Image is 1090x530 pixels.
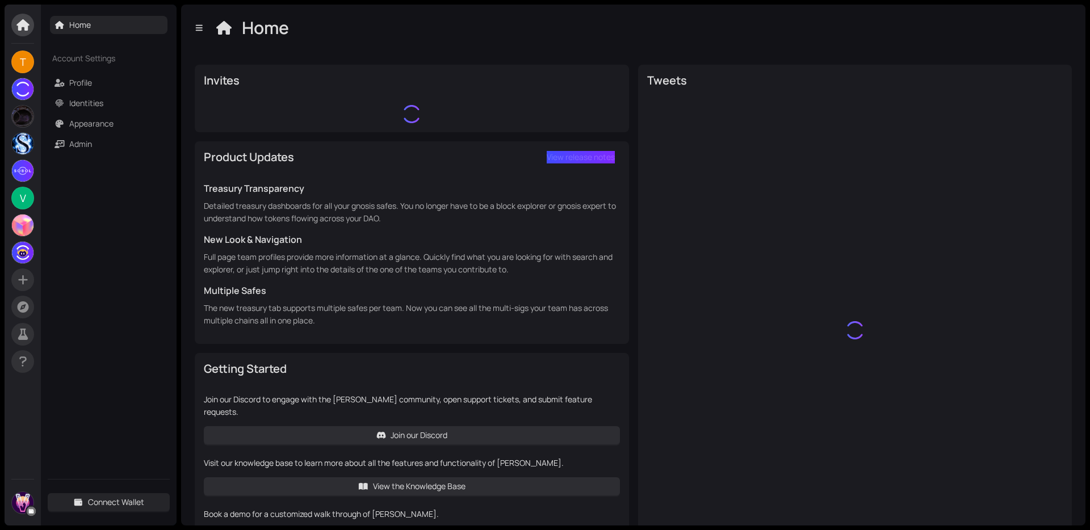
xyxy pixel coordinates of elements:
img: something [400,103,423,125]
span: Account Settings [52,52,145,65]
a: View the Knowledge Base [204,477,620,495]
span: V [20,187,26,209]
div: Getting Started [204,361,620,377]
img: Jo8aJ5B5ax.jpeg [12,492,33,514]
a: Appearance [69,118,114,129]
h5: New Look & Navigation [204,233,620,246]
img: 1d3d5e142b2c057a2bb61662301e7eb7.webp [12,242,33,263]
div: Product Updates [204,149,542,165]
div: Home [242,17,291,39]
p: Join our Discord to engage with the [PERSON_NAME] community, open support tickets, and submit fea... [204,393,620,418]
img: F74otHnKuz.jpeg [12,214,33,236]
p: The new treasury tab supports multiple safes per team. Now you can see all the multi-sigs your te... [204,302,620,327]
p: Detailed treasury dashboards for all your gnosis safes. You no longer have to be a block explorer... [204,200,620,225]
a: Admin [69,138,92,149]
p: Book a demo for a customized walk through of [PERSON_NAME]. [204,508,620,520]
span: Join our Discord [391,429,447,441]
a: Home [69,19,91,30]
img: S5xeEuA_KA.jpeg [12,78,33,100]
p: Full page team profiles provide more information at a glance. Quickly find what you are looking f... [204,251,620,276]
div: Invites [204,73,620,89]
span: Connect Wallet [88,496,144,508]
a: Identities [69,98,103,108]
span: View the Knowledge Base [373,480,466,493]
h5: Treasury Transparency [204,182,620,195]
div: Account Settings [48,45,170,71]
img: DqDBPFGanK.jpeg [12,106,33,127]
a: Join our Discord [204,426,620,444]
a: Profile [69,77,92,88]
button: Connect Wallet [48,493,170,511]
span: T [20,51,26,73]
img: something [844,319,866,342]
img: T8Xj_ByQ5B.jpeg [12,160,33,182]
h5: Multiple Safes [204,284,620,297]
p: Visit our knowledge base to learn more about all the features and functionality of [PERSON_NAME]. [204,457,620,469]
span: View release notes [547,151,615,163]
img: c3llwUlr6D.jpeg [12,133,33,154]
a: View release notes [542,148,620,166]
div: Tweets [647,73,1063,89]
